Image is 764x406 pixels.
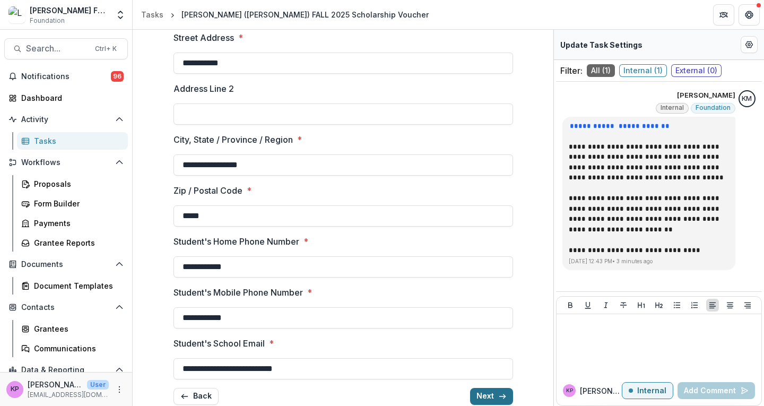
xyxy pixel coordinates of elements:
[739,4,760,25] button: Get Help
[137,7,168,22] a: Tasks
[11,386,19,393] div: Khanh Phan
[4,89,128,107] a: Dashboard
[637,386,666,395] p: Internal
[34,343,119,354] div: Communications
[677,90,735,101] p: [PERSON_NAME]
[617,299,630,312] button: Strike
[4,38,128,59] button: Search...
[470,388,513,405] button: Next
[581,299,594,312] button: Underline
[21,72,111,81] span: Notifications
[4,68,128,85] button: Notifications96
[111,71,124,82] span: 96
[34,323,119,334] div: Grantees
[580,385,622,396] p: [PERSON_NAME] P
[34,178,119,189] div: Proposals
[173,286,303,299] p: Student's Mobile Phone Number
[688,299,701,312] button: Ordered List
[28,379,83,390] p: [PERSON_NAME]
[17,195,128,212] a: Form Builder
[87,380,109,390] p: User
[173,31,234,44] p: Street Address
[653,299,665,312] button: Heading 2
[560,64,583,77] p: Filter:
[173,388,219,405] button: Back
[724,299,736,312] button: Align Center
[17,214,128,232] a: Payments
[113,383,126,396] button: More
[21,260,111,269] span: Documents
[741,299,754,312] button: Align Right
[173,235,299,248] p: Student's Home Phone Number
[17,320,128,338] a: Grantees
[4,256,128,273] button: Open Documents
[587,64,615,77] span: All ( 1 )
[17,340,128,357] a: Communications
[21,158,111,167] span: Workflows
[34,280,119,291] div: Document Templates
[4,361,128,378] button: Open Data & Reporting
[671,299,683,312] button: Bullet List
[706,299,719,312] button: Align Left
[622,382,673,399] button: Internal
[141,9,163,20] div: Tasks
[566,388,573,393] div: Khanh Phan
[619,64,667,77] span: Internal ( 1 )
[4,111,128,128] button: Open Activity
[34,198,119,209] div: Form Builder
[17,175,128,193] a: Proposals
[173,337,265,350] p: Student's School Email
[30,16,65,25] span: Foundation
[21,366,111,375] span: Data & Reporting
[26,44,89,54] span: Search...
[173,82,234,95] p: Address Line 2
[17,277,128,295] a: Document Templates
[113,4,128,25] button: Open entity switcher
[569,257,729,265] p: [DATE] 12:43 PM • 3 minutes ago
[741,36,758,53] button: Edit Form Settings
[21,303,111,312] span: Contacts
[8,6,25,23] img: Lavelle Fund for the Blind
[4,154,128,171] button: Open Workflows
[173,133,293,146] p: City, State / Province / Region
[21,92,119,103] div: Dashboard
[181,9,429,20] div: [PERSON_NAME] ([PERSON_NAME]) FALL 2025 Scholarship Voucher
[696,104,731,111] span: Foundation
[17,132,128,150] a: Tasks
[30,5,109,16] div: [PERSON_NAME] Fund for the Blind
[671,64,722,77] span: External ( 0 )
[34,135,119,146] div: Tasks
[564,299,577,312] button: Bold
[742,96,752,102] div: Kate Morris
[28,390,109,400] p: [EMAIL_ADDRESS][DOMAIN_NAME]
[21,115,111,124] span: Activity
[560,39,643,50] p: Update Task Settings
[678,382,755,399] button: Add Comment
[34,237,119,248] div: Grantee Reports
[713,4,734,25] button: Partners
[93,43,119,55] div: Ctrl + K
[137,7,433,22] nav: breadcrumb
[4,299,128,316] button: Open Contacts
[600,299,612,312] button: Italicize
[34,218,119,229] div: Payments
[635,299,648,312] button: Heading 1
[173,184,242,197] p: Zip / Postal Code
[661,104,684,111] span: Internal
[17,234,128,252] a: Grantee Reports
